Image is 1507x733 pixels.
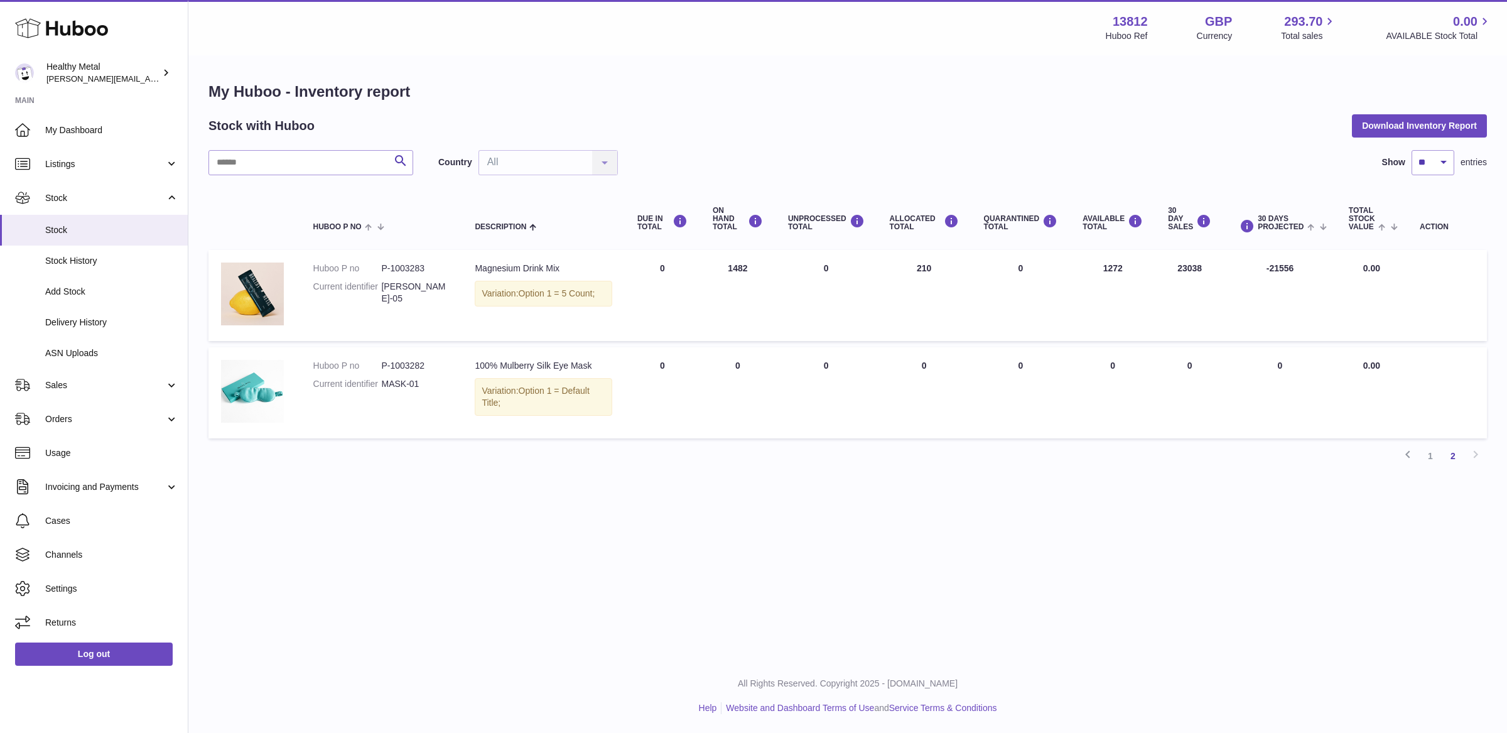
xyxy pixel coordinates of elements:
h2: Stock with Huboo [208,117,315,134]
div: UNPROCESSED Total [788,214,865,231]
div: 30 DAY SALES [1168,207,1211,232]
img: product image [221,360,284,423]
dt: Huboo P no [313,360,382,372]
td: 0 [700,347,775,438]
span: Cases [45,515,178,527]
td: -21556 [1224,250,1336,341]
button: Download Inventory Report [1352,114,1487,137]
td: 0 [625,347,700,438]
strong: GBP [1205,13,1232,30]
span: Description [475,223,526,231]
div: QUARANTINED Total [984,214,1058,231]
div: AVAILABLE Total [1083,214,1143,231]
span: ASN Uploads [45,347,178,359]
a: Service Terms & Conditions [889,703,997,713]
span: 293.70 [1284,13,1322,30]
span: Listings [45,158,165,170]
div: Currency [1197,30,1233,42]
span: Add Stock [45,286,178,298]
span: Invoicing and Payments [45,481,165,493]
td: 0 [775,347,877,438]
span: Returns [45,617,178,629]
div: Action [1420,223,1474,231]
dt: Current identifier [313,281,382,305]
td: 0 [877,347,971,438]
span: Orders [45,413,165,425]
td: 1272 [1070,250,1155,341]
span: 0.00 [1363,361,1380,371]
span: Stock [45,192,165,204]
td: 0 [775,250,877,341]
span: Option 1 = Default Title; [482,386,589,408]
dd: P-1003282 [381,360,450,372]
img: jose@healthy-metal.com [15,63,34,82]
span: Settings [45,583,178,595]
li: and [721,702,997,714]
a: Website and Dashboard Terms of Use [726,703,874,713]
span: Option 1 = 5 Count; [519,288,595,298]
td: 1482 [700,250,775,341]
span: [PERSON_NAME][EMAIL_ADDRESS][DOMAIN_NAME] [46,73,252,84]
span: Sales [45,379,165,391]
span: Huboo P no [313,223,362,231]
span: Stock [45,224,178,236]
div: ALLOCATED Total [890,214,959,231]
span: 0 [1018,361,1024,371]
span: 0.00 [1363,263,1380,273]
td: 0 [1070,347,1155,438]
a: 1 [1419,445,1442,467]
span: Total sales [1281,30,1337,42]
dd: [PERSON_NAME]-05 [381,281,450,305]
p: All Rights Reserved. Copyright 2025 - [DOMAIN_NAME] [198,678,1497,690]
span: 0 [1018,263,1024,273]
a: Log out [15,643,173,665]
a: 0.00 AVAILABLE Stock Total [1386,13,1492,42]
div: Variation: [475,378,612,416]
img: product image [221,263,284,325]
div: 100% Mulberry Silk Eye Mask [475,360,612,372]
div: Huboo Ref [1106,30,1148,42]
td: 23038 [1155,250,1224,341]
td: 0 [1224,347,1336,438]
span: Delivery History [45,317,178,328]
td: 210 [877,250,971,341]
div: DUE IN TOTAL [637,214,688,231]
dd: P-1003283 [381,263,450,274]
span: AVAILABLE Stock Total [1386,30,1492,42]
dd: MASK-01 [381,378,450,390]
dt: Current identifier [313,378,382,390]
a: 2 [1442,445,1464,467]
span: 0.00 [1453,13,1477,30]
label: Country [438,156,472,168]
td: 0 [1155,347,1224,438]
span: Stock History [45,255,178,267]
span: Usage [45,447,178,459]
td: 0 [625,250,700,341]
div: Healthy Metal [46,61,159,85]
h1: My Huboo - Inventory report [208,82,1487,102]
div: Variation: [475,281,612,307]
span: entries [1461,156,1487,168]
a: 293.70 Total sales [1281,13,1337,42]
label: Show [1382,156,1405,168]
span: Channels [45,549,178,561]
span: My Dashboard [45,124,178,136]
div: ON HAND Total [713,207,763,232]
div: Magnesium Drink Mix [475,263,612,274]
span: 30 DAYS PROJECTED [1258,215,1304,231]
span: Total stock value [1349,207,1375,232]
a: Help [699,703,717,713]
strong: 13812 [1113,13,1148,30]
dt: Huboo P no [313,263,382,274]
